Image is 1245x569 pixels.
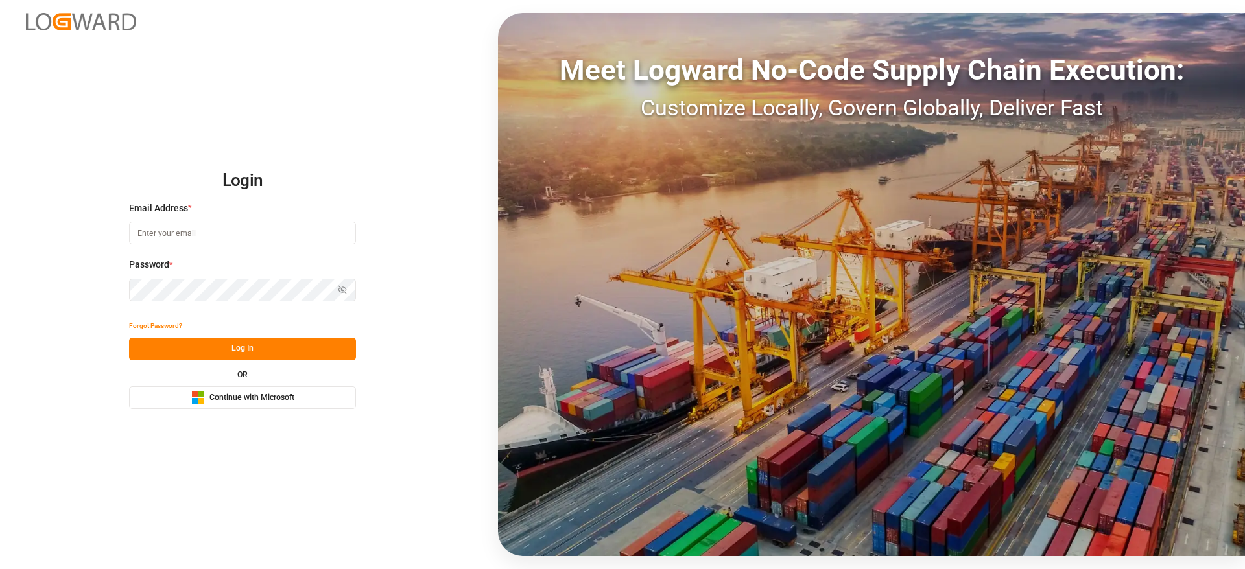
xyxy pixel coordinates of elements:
[129,202,188,215] span: Email Address
[129,160,356,202] h2: Login
[237,371,248,378] small: OR
[26,13,136,30] img: Logward_new_orange.png
[498,49,1245,91] div: Meet Logward No-Code Supply Chain Execution:
[129,258,169,272] span: Password
[129,222,356,244] input: Enter your email
[129,386,356,409] button: Continue with Microsoft
[129,315,182,338] button: Forgot Password?
[209,392,294,404] span: Continue with Microsoft
[498,91,1245,124] div: Customize Locally, Govern Globally, Deliver Fast
[129,338,356,360] button: Log In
